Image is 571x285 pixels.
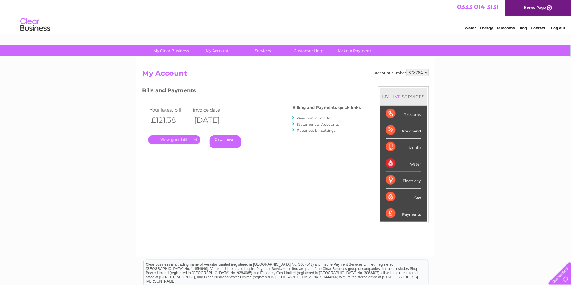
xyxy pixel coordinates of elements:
[297,122,339,127] a: Statement of Accounts
[386,155,421,172] div: Water
[192,45,242,56] a: My Account
[20,16,51,34] img: logo.png
[142,69,429,81] h2: My Account
[284,45,334,56] a: Customer Help
[330,45,380,56] a: Make A Payment
[191,106,235,114] td: Invoice date
[519,26,527,30] a: Blog
[551,26,565,30] a: Log out
[210,135,241,148] a: Pay Here
[297,128,336,133] a: Paperless bill settings
[386,189,421,205] div: Gas
[238,45,288,56] a: Services
[386,106,421,122] div: Telecoms
[497,26,515,30] a: Telecoms
[386,172,421,188] div: Electricity
[375,69,429,76] div: Account number
[531,26,546,30] a: Contact
[380,88,427,105] div: MY SERVICES
[142,86,361,97] h3: Bills and Payments
[144,3,428,29] div: Clear Business is a trading name of Verastar Limited (registered in [GEOGRAPHIC_DATA] No. 3667643...
[386,122,421,139] div: Broadband
[465,26,476,30] a: Water
[148,106,191,114] td: Your latest bill
[480,26,493,30] a: Energy
[390,94,402,100] div: LIVE
[386,205,421,222] div: Payments
[148,135,200,144] a: .
[148,114,191,126] th: £121.38
[292,105,361,110] h4: Billing and Payments quick links
[297,116,330,120] a: View previous bills
[386,139,421,155] div: Mobile
[457,3,499,11] a: 0333 014 3131
[147,45,196,56] a: My Clear Business
[191,114,235,126] th: [DATE]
